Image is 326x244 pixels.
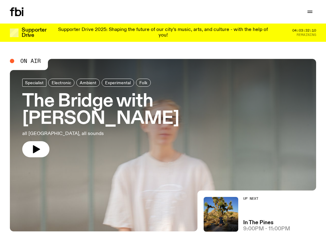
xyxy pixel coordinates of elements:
span: 04:03:32:10 [292,29,316,32]
a: In The Pines [243,220,273,225]
p: all [GEOGRAPHIC_DATA], all sounds [22,130,180,137]
span: Folk [139,80,147,85]
a: Mara stands in front of a frosted glass wall wearing a cream coloured t-shirt and black glasses. ... [10,59,316,231]
span: Remaining [297,33,316,37]
h3: Supporter Drive [22,28,46,38]
h3: The Bridge with [PERSON_NAME] [22,93,304,128]
a: Ambient [76,79,100,87]
img: Johanna stands in the middle distance amongst a desert scene with large cacti and trees. She is w... [204,197,238,232]
h2: Up Next [243,197,290,200]
a: Electronic [48,79,74,87]
a: Experimental [102,79,134,87]
a: Specialist [22,79,46,87]
span: Experimental [105,80,131,85]
span: On Air [20,58,41,64]
a: The Bridge with [PERSON_NAME]all [GEOGRAPHIC_DATA], all sounds [22,79,304,157]
a: Folk [136,79,151,87]
span: 9:00pm - 11:00pm [243,226,290,232]
span: Ambient [80,80,96,85]
span: Electronic [52,80,71,85]
p: Supporter Drive 2025: Shaping the future of our city’s music, arts, and culture - with the help o... [54,27,272,38]
span: Specialist [25,80,44,85]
